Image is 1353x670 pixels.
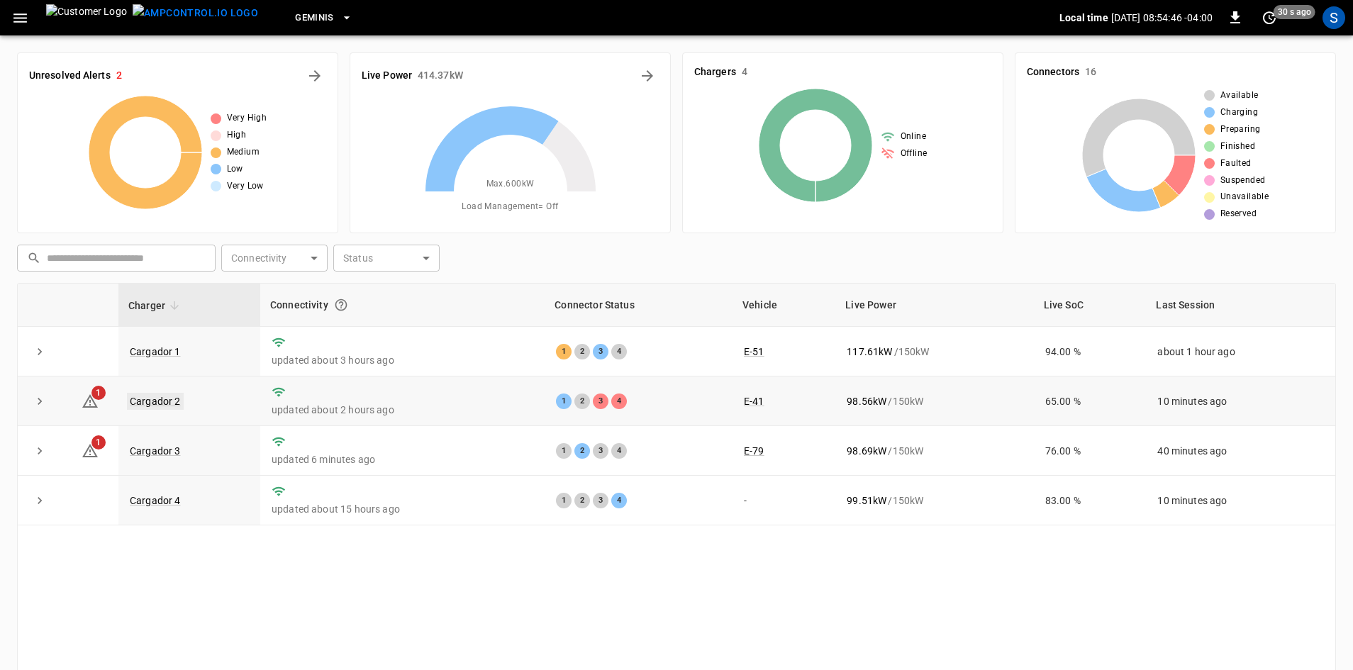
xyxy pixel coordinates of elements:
span: Finished [1220,140,1255,154]
a: 1 [82,394,99,406]
span: High [227,128,247,143]
div: 2 [574,393,590,409]
p: updated about 3 hours ago [272,353,533,367]
a: Cargador 4 [130,495,181,506]
th: Last Session [1146,284,1335,327]
td: 94.00 % [1034,327,1147,376]
span: Charger [128,297,184,314]
span: Suspended [1220,174,1266,188]
span: Available [1220,89,1259,103]
th: Connector Status [545,284,733,327]
span: Charging [1220,106,1258,120]
span: Online [901,130,926,144]
span: 1 [91,435,106,450]
span: Unavailable [1220,190,1269,204]
div: 1 [556,344,572,359]
a: E-41 [744,396,764,407]
h6: Chargers [694,65,736,80]
div: 2 [574,443,590,459]
button: expand row [29,440,50,462]
div: 1 [556,493,572,508]
img: Customer Logo [46,4,127,31]
div: 2 [574,493,590,508]
p: updated about 2 hours ago [272,403,533,417]
span: 1 [91,386,106,400]
span: Geminis [295,10,334,26]
div: 3 [593,443,608,459]
td: 65.00 % [1034,376,1147,426]
div: 4 [611,344,627,359]
p: 98.56 kW [847,394,886,408]
span: Load Management = Off [462,200,558,214]
span: Faulted [1220,157,1252,171]
div: 1 [556,393,572,409]
p: 117.61 kW [847,345,892,359]
td: 10 minutes ago [1146,376,1335,426]
h6: Connectors [1027,65,1079,80]
a: Cargador 1 [130,346,181,357]
button: expand row [29,341,50,362]
div: Connectivity [270,292,535,318]
h6: Live Power [362,68,412,84]
h6: 16 [1085,65,1096,80]
a: Cargador 2 [127,393,184,410]
img: ampcontrol.io logo [133,4,258,22]
div: / 150 kW [847,345,1022,359]
h6: 2 [116,68,122,84]
td: about 1 hour ago [1146,327,1335,376]
button: set refresh interval [1258,6,1281,29]
span: Very High [227,111,267,125]
div: 2 [574,344,590,359]
div: / 150 kW [847,444,1022,458]
td: 76.00 % [1034,426,1147,476]
span: Offline [901,147,928,161]
td: 10 minutes ago [1146,476,1335,525]
p: Local time [1059,11,1108,25]
div: 4 [611,443,627,459]
p: [DATE] 08:54:46 -04:00 [1111,11,1213,25]
p: updated about 15 hours ago [272,502,533,516]
th: Vehicle [733,284,835,327]
button: Energy Overview [636,65,659,87]
th: Live Power [835,284,1033,327]
button: All Alerts [304,65,326,87]
span: Very Low [227,179,264,194]
div: profile-icon [1323,6,1345,29]
p: 98.69 kW [847,444,886,458]
div: 1 [556,443,572,459]
p: 99.51 kW [847,493,886,508]
h6: 4 [742,65,747,80]
td: 40 minutes ago [1146,426,1335,476]
div: 4 [611,493,627,508]
span: Max. 600 kW [486,177,535,191]
a: E-51 [744,346,764,357]
a: E-79 [744,445,764,457]
th: Live SoC [1034,284,1147,327]
span: Low [227,162,243,177]
div: / 150 kW [847,493,1022,508]
button: Connection between the charger and our software. [328,292,354,318]
div: 3 [593,493,608,508]
span: Reserved [1220,207,1257,221]
td: - [733,476,835,525]
h6: 414.37 kW [418,68,463,84]
span: Medium [227,145,260,160]
div: / 150 kW [847,394,1022,408]
span: 30 s ago [1274,5,1315,19]
span: Preparing [1220,123,1261,137]
div: 3 [593,393,608,409]
div: 4 [611,393,627,409]
button: expand row [29,490,50,511]
h6: Unresolved Alerts [29,68,111,84]
a: 1 [82,445,99,456]
p: updated 6 minutes ago [272,452,533,467]
td: 83.00 % [1034,476,1147,525]
button: Geminis [289,4,358,32]
div: 3 [593,344,608,359]
a: Cargador 3 [130,445,181,457]
button: expand row [29,391,50,412]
